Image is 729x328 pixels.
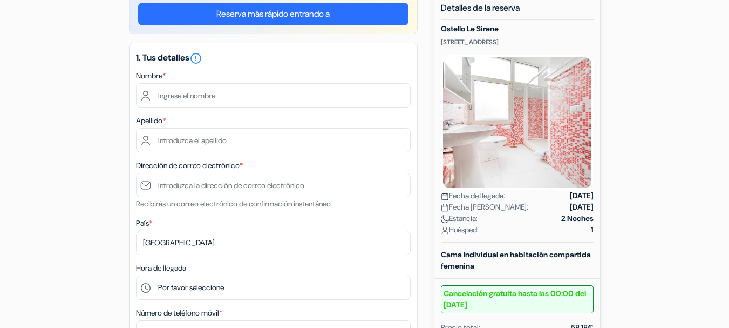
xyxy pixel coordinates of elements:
img: calendar.svg [441,204,449,212]
a: Reserva más rápido entrando a [138,3,408,25]
label: Número de teléfono móvil [136,307,222,319]
span: Huésped: [441,224,479,236]
b: Cama Individual en habitación compartida femenina [441,250,591,271]
label: Apellido [136,115,166,126]
h5: Ostello Le Sirene [441,24,594,34]
img: user_icon.svg [441,226,449,235]
img: calendar.svg [441,192,449,200]
small: Recibirás un correo electrónico de confirmación instantáneo [136,199,331,209]
span: Fecha de llegada: [441,190,505,202]
label: Nombre [136,70,166,82]
p: [STREET_ADDRESS] [441,38,594,46]
a: error_outline [189,52,202,63]
label: País [136,218,152,229]
strong: [DATE] [570,202,594,213]
input: Ingrese el nombre [136,83,411,108]
i: error_outline [189,52,202,65]
span: Fecha [PERSON_NAME]: [441,202,528,213]
input: Introduzca el apellido [136,128,411,152]
label: Dirección de correo electrónico [136,160,243,171]
h5: 1. Tus detalles [136,52,411,65]
img: moon.svg [441,215,449,223]
input: Introduzca la dirección de correo electrónico [136,173,411,197]
strong: 1 [591,224,594,236]
small: Cancelación gratuita hasta las 00:00 del [DATE] [441,285,594,313]
label: Hora de llegada [136,263,186,274]
span: Estancia: [441,213,478,224]
h5: Detalles de la reserva [441,3,594,20]
strong: [DATE] [570,190,594,202]
strong: 2 Noches [561,213,594,224]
